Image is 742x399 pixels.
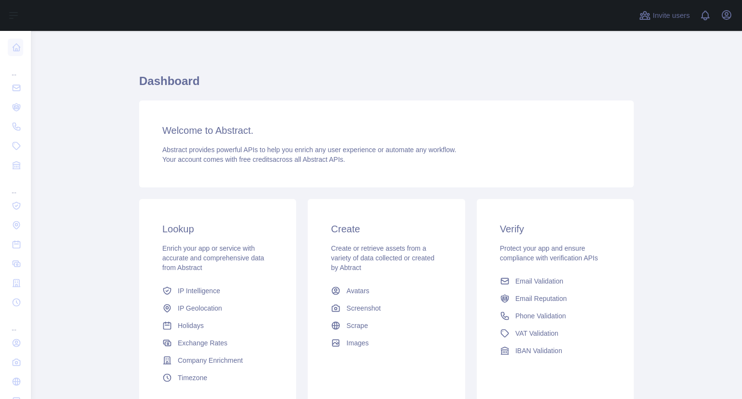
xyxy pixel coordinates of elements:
[158,334,277,352] a: Exchange Rates
[515,346,562,356] span: IBAN Validation
[331,222,442,236] h3: Create
[139,73,634,97] h1: Dashboard
[496,307,614,325] a: Phone Validation
[346,321,368,330] span: Scrape
[178,373,207,383] span: Timezone
[327,282,445,299] a: Avatars
[637,8,692,23] button: Invite users
[8,176,23,195] div: ...
[178,321,204,330] span: Holidays
[653,10,690,21] span: Invite users
[346,338,369,348] span: Images
[178,286,220,296] span: IP Intelligence
[162,156,345,163] span: Your account comes with across all Abstract APIs.
[178,356,243,365] span: Company Enrichment
[327,334,445,352] a: Images
[178,303,222,313] span: IP Geolocation
[327,299,445,317] a: Screenshot
[515,311,566,321] span: Phone Validation
[496,325,614,342] a: VAT Validation
[515,294,567,303] span: Email Reputation
[158,317,277,334] a: Holidays
[327,317,445,334] a: Scrape
[515,276,563,286] span: Email Validation
[158,369,277,386] a: Timezone
[346,303,381,313] span: Screenshot
[500,244,598,262] span: Protect your app and ensure compliance with verification APIs
[8,313,23,332] div: ...
[496,272,614,290] a: Email Validation
[162,124,611,137] h3: Welcome to Abstract.
[496,290,614,307] a: Email Reputation
[158,352,277,369] a: Company Enrichment
[239,156,272,163] span: free credits
[515,328,558,338] span: VAT Validation
[158,282,277,299] a: IP Intelligence
[162,244,264,271] span: Enrich your app or service with accurate and comprehensive data from Abstract
[162,146,457,154] span: Abstract provides powerful APIs to help you enrich any user experience or automate any workflow.
[158,299,277,317] a: IP Geolocation
[496,342,614,359] a: IBAN Validation
[331,244,434,271] span: Create or retrieve assets from a variety of data collected or created by Abtract
[178,338,228,348] span: Exchange Rates
[346,286,369,296] span: Avatars
[162,222,273,236] h3: Lookup
[500,222,611,236] h3: Verify
[8,58,23,77] div: ...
